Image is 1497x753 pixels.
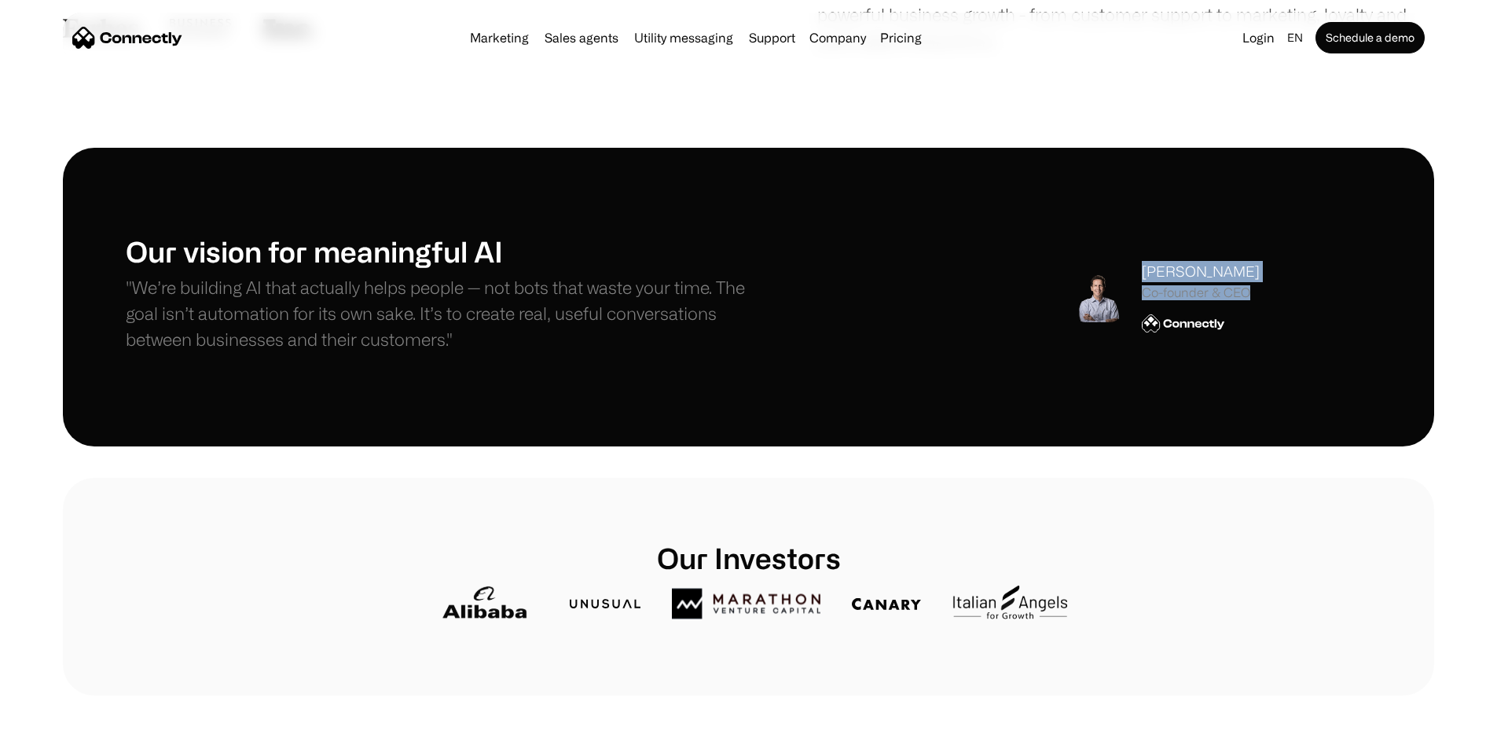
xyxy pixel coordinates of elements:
div: [PERSON_NAME] [1142,261,1260,282]
a: home [72,26,182,50]
p: "We’re building AI that actually helps people — not bots that waste your time. The goal isn’t aut... [126,274,749,352]
div: Company [809,27,866,49]
div: en [1281,27,1312,49]
div: Company [805,27,871,49]
a: Login [1236,27,1281,49]
a: Marketing [464,31,535,44]
a: Support [743,31,802,44]
ul: Language list [31,725,94,747]
h1: Our Investors [430,541,1067,575]
h1: Our vision for meaningful AI [126,234,749,268]
div: en [1287,27,1303,49]
aside: Language selected: English [16,724,94,747]
div: Co-founder & CEO [1142,285,1260,300]
a: Schedule a demo [1315,22,1425,53]
a: Utility messaging [628,31,739,44]
a: Pricing [874,31,928,44]
a: Sales agents [538,31,625,44]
